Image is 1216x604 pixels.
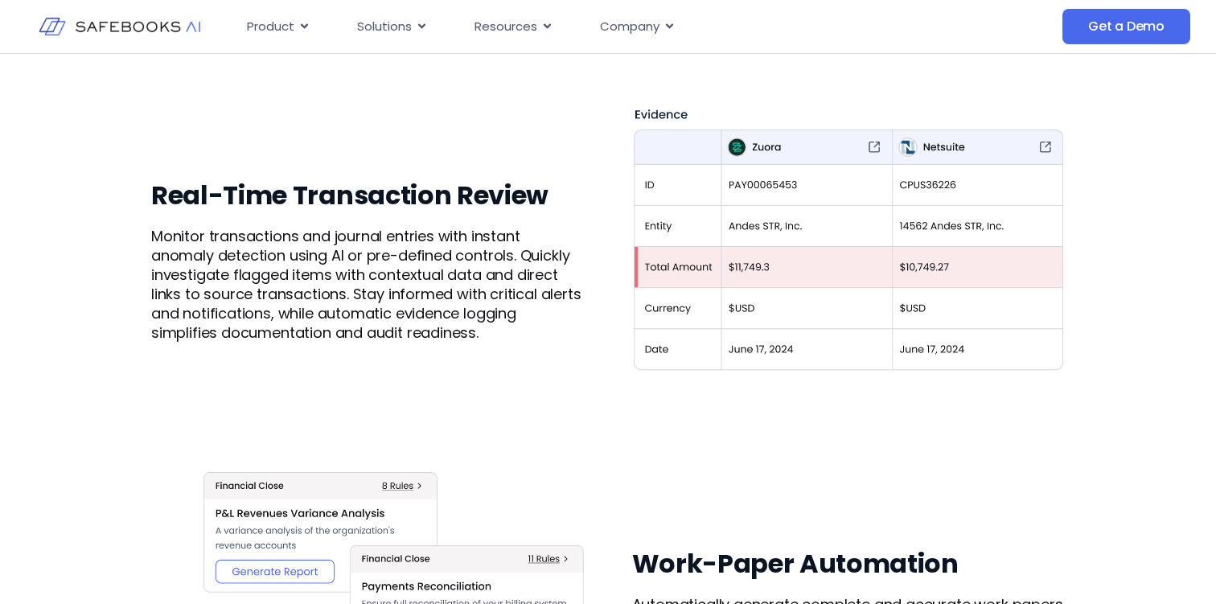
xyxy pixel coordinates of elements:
img: Product 25 [632,21,1066,454]
span: Solutions [357,18,412,36]
div: Menu Toggle [234,11,926,43]
span: Company [600,18,659,36]
span: Resources [474,18,537,36]
span: Product [247,18,294,36]
h3: Real-Time Transaction Review [151,179,585,212]
h3: Work-Paper Automation [632,548,1066,580]
a: Get a Demo [1062,9,1190,44]
nav: Menu [234,11,926,43]
span: Get a Demo [1088,18,1165,35]
p: Monitor transactions and journal entries with instant anomaly detection using AI or pre-defined c... [151,227,585,343]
